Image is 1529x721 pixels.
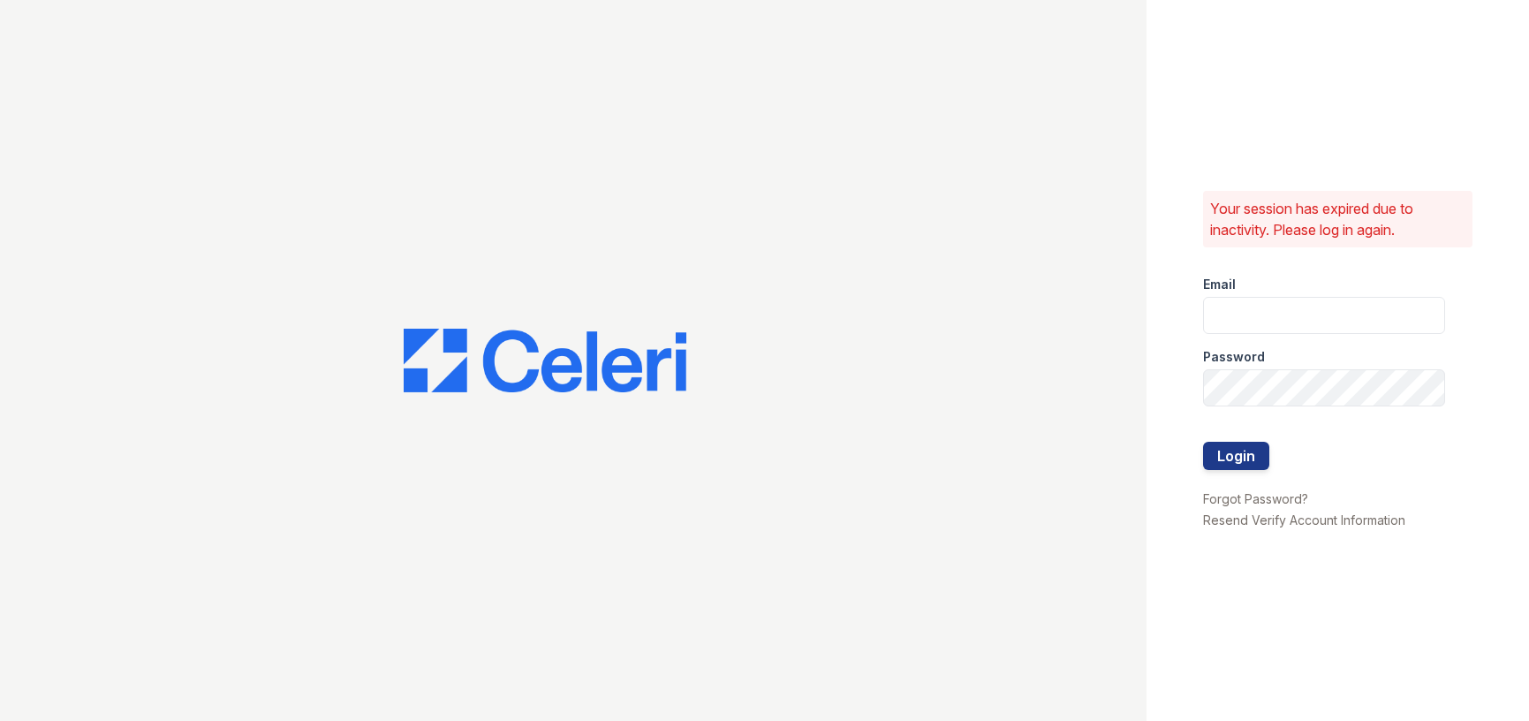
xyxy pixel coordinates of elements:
[1210,198,1465,240] p: Your session has expired due to inactivity. Please log in again.
[404,329,686,392] img: CE_Logo_Blue-a8612792a0a2168367f1c8372b55b34899dd931a85d93a1a3d3e32e68fde9ad4.png
[1203,348,1265,366] label: Password
[1203,512,1405,527] a: Resend Verify Account Information
[1203,276,1236,293] label: Email
[1203,491,1308,506] a: Forgot Password?
[1203,442,1269,470] button: Login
